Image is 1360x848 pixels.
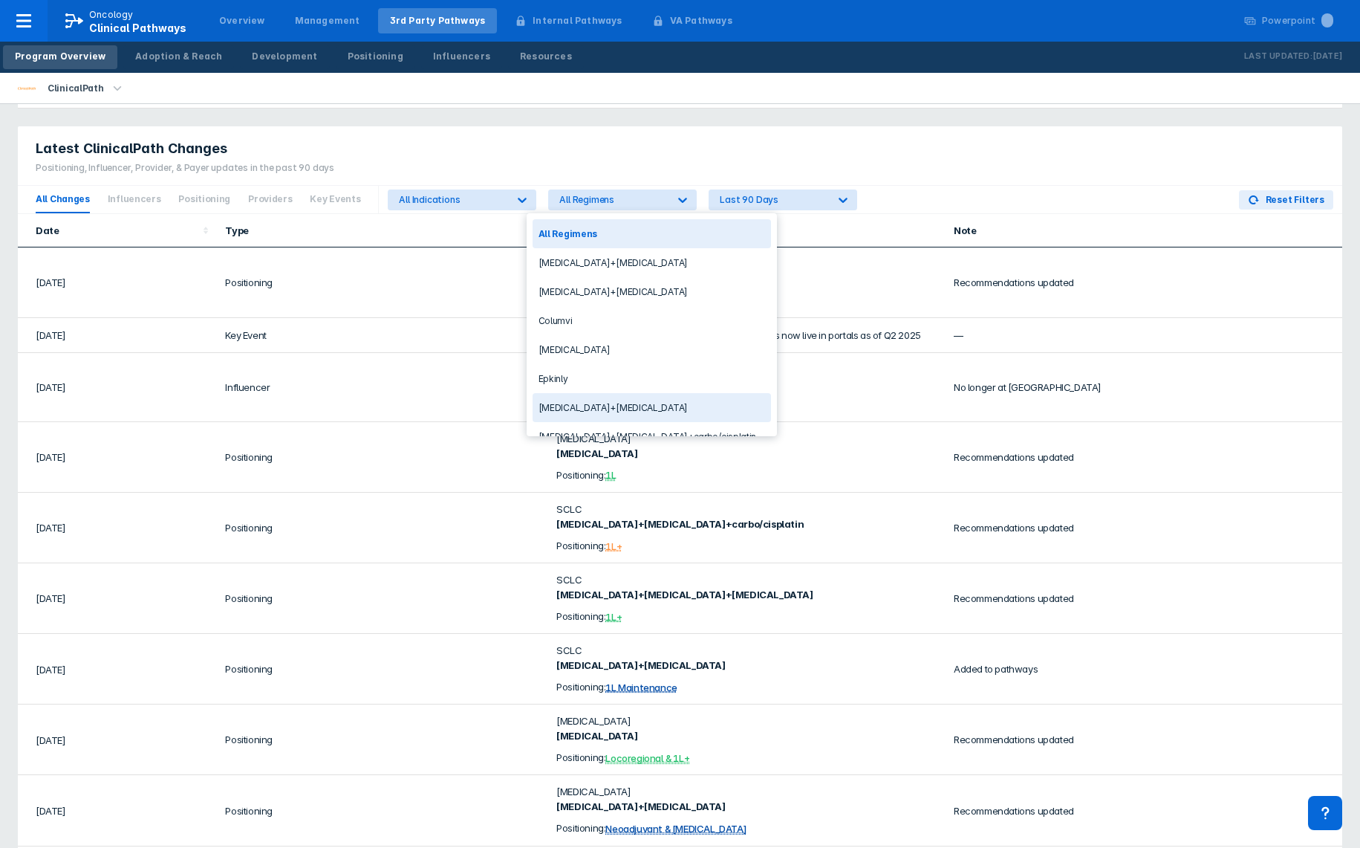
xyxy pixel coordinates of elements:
div: [MEDICAL_DATA]+[MEDICAL_DATA] [533,393,772,422]
div: 1L Maintenance [605,682,677,693]
div: 1L+ [605,540,622,552]
span: [DATE] [36,381,66,393]
td: — [945,318,1342,352]
a: Overview [207,8,277,33]
b: [MEDICAL_DATA]+[MEDICAL_DATA]+[MEDICAL_DATA] [556,589,813,601]
div: Positioning [348,50,403,63]
span: [DATE] [36,451,66,463]
div: Resources [520,50,572,63]
td: Recommendations updated [945,775,1342,846]
div: Development [252,50,317,63]
p: [DATE] [1312,49,1342,64]
div: [MEDICAL_DATA]+[MEDICAL_DATA] [533,277,772,306]
div: Type [225,224,530,236]
span: Latest ClinicalPath Changes [36,140,227,158]
div: All Regimens [533,219,772,248]
a: 3rd Party Pathways [378,8,498,33]
span: [DATE] [36,330,66,342]
div: Adoption & Reach [135,50,222,63]
span: [DATE] [36,805,66,817]
span: Positioning: [556,610,605,622]
div: All Indications [399,194,507,205]
div: [MEDICAL_DATA] [556,784,936,799]
span: Positioning: [556,823,605,835]
div: Note [954,224,1324,236]
a: Positioning [336,45,415,69]
div: Overview [219,14,265,27]
td: No longer at [GEOGRAPHIC_DATA] [945,353,1342,422]
td: Recommendations updated [945,422,1342,493]
p: Oncology [89,8,134,22]
div: Internal Pathways [533,14,622,27]
span: Reset Filters [1266,193,1324,207]
td: Positioning [216,775,547,846]
span: Influencers [108,186,161,213]
div: ClinicalPath [42,78,109,99]
div: [MEDICAL_DATA] [533,335,772,364]
b: [MEDICAL_DATA]+[MEDICAL_DATA] [556,800,725,812]
span: [DATE] [36,593,66,605]
b: [MEDICAL_DATA]+[MEDICAL_DATA] [556,659,725,671]
div: 3rd Party Pathways [390,14,486,27]
span: [DATE] [36,277,66,289]
span: Providers [248,186,292,213]
b: [MEDICAL_DATA]+[MEDICAL_DATA]+carbo/cisplatin [556,518,804,530]
span: [DATE] [36,522,66,534]
button: Reset Filters [1239,190,1333,210]
p: Last Updated: [1244,49,1312,64]
div: Locoregional & 1L+ [605,752,689,764]
td: Positioning [216,634,547,705]
div: [MEDICAL_DATA] [556,431,936,446]
a: Management [283,8,372,33]
a: Influencers [421,45,502,69]
span: Positioning [178,186,230,213]
span: Positioning: [556,540,605,551]
td: Positioning [216,493,547,563]
a: Resources [508,45,584,69]
div: Epkinly [533,364,772,393]
span: Clinical Pathways [89,22,186,34]
a: Development [240,45,329,69]
td: Positioning [216,563,547,634]
span: Positioning: [556,469,605,481]
div: Program Overview [15,50,105,63]
div: 1L+ [605,611,622,623]
td: Recommendations updated [945,705,1342,775]
span: Positioning: [556,752,605,764]
div: Powerpoint [1262,14,1333,27]
img: via-oncology [18,80,36,97]
div: SCLC [556,643,936,658]
div: Management [295,14,360,27]
b: [MEDICAL_DATA] [556,730,637,742]
div: Columvi [533,306,772,335]
div: Neoadjuvant & [MEDICAL_DATA] [605,823,746,835]
div: Contact Support [1308,796,1342,830]
div: Last 90 Days [720,194,827,205]
td: Key Event [216,318,547,352]
a: Adoption & Reach [123,45,234,69]
td: Positioning [216,705,547,775]
td: Influencer [216,353,547,422]
td: Recommendations updated [945,563,1342,634]
div: 1L [605,470,616,482]
td: Positioning [216,422,547,493]
div: Date [36,224,198,236]
span: [DATE] [36,664,66,676]
span: Key Events [310,186,360,213]
td: Added to pathways [945,634,1342,705]
td: Recommendations updated [945,247,1342,318]
a: Program Overview [3,45,117,69]
div: Influencers [433,50,490,63]
td: Recommendations updated [945,493,1342,563]
div: [MEDICAL_DATA]+[MEDICAL_DATA]+carbo/cisplatin [533,422,772,451]
span: All Changes [36,186,90,213]
div: [MEDICAL_DATA] [556,713,936,728]
td: Positioning [216,247,547,318]
span: Positioning: [556,682,605,693]
div: [MEDICAL_DATA]+[MEDICAL_DATA] [533,248,772,277]
span: [DATE] [36,734,66,746]
div: SCLC [556,502,936,517]
div: VA Pathways [670,14,732,27]
div: All Regimens [559,194,667,205]
div: SCLC [556,572,936,587]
